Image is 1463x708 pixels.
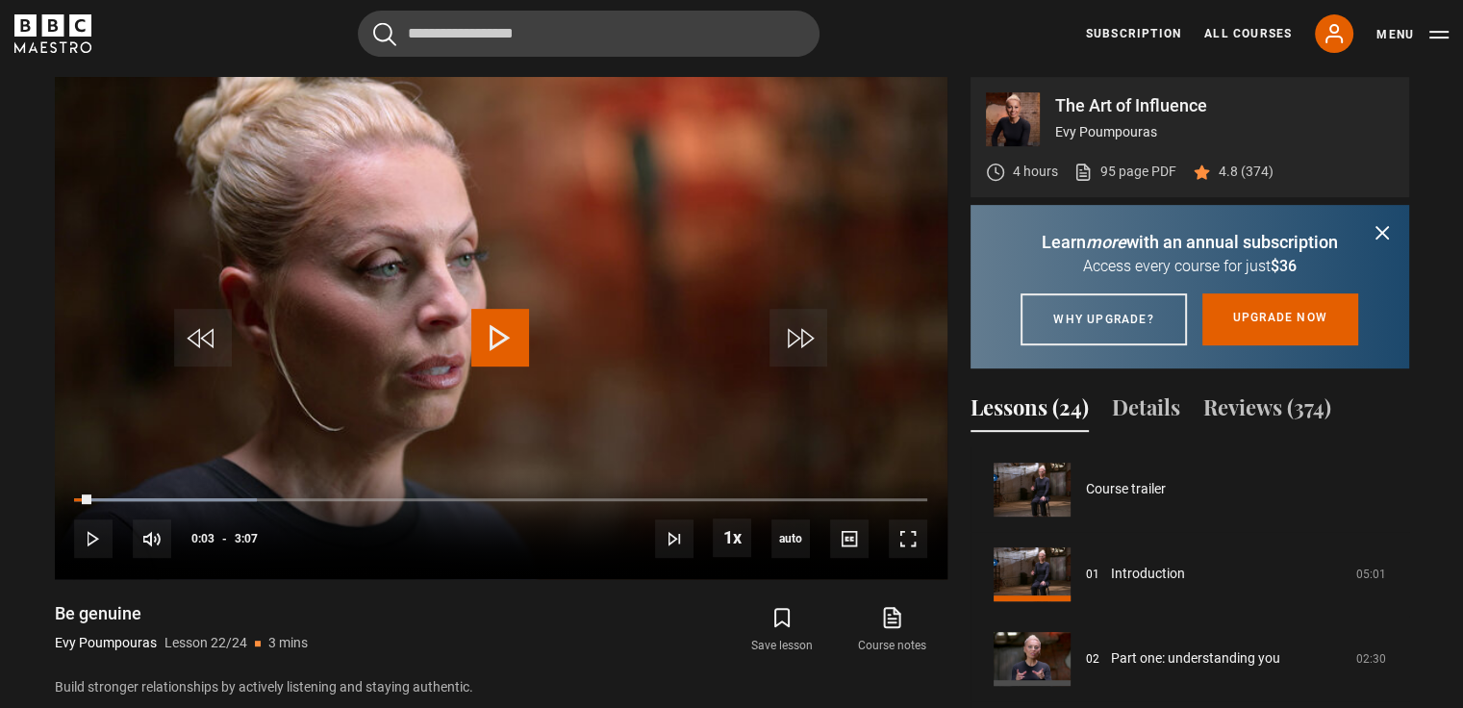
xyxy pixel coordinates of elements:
button: Submit the search query [373,22,396,46]
span: 0:03 [191,521,214,556]
p: Evy Poumpouras [55,633,157,653]
p: Learn with an annual subscription [994,229,1386,255]
span: 3:07 [235,521,258,556]
h1: Be genuine [55,602,308,625]
p: Build stronger relationships by actively listening and staying authentic. [55,677,947,697]
button: Next Lesson [655,519,694,558]
div: Progress Bar [74,498,926,502]
button: Fullscreen [889,519,927,558]
a: 95 page PDF [1073,162,1176,182]
p: The Art of Influence [1055,97,1394,114]
div: Current quality: 720p [771,519,810,558]
p: 4.8 (374) [1219,162,1274,182]
a: Course notes [837,602,946,658]
a: Upgrade now [1202,293,1358,345]
span: $36 [1271,257,1297,275]
a: Part one: understanding you [1111,648,1280,669]
a: All Courses [1204,25,1292,42]
button: Details [1112,392,1180,432]
svg: BBC Maestro [14,14,91,53]
button: Mute [133,519,171,558]
a: Course trailer [1086,479,1166,499]
button: Playback Rate [713,518,751,557]
p: Access every course for just [994,255,1386,278]
p: Evy Poumpouras [1055,122,1394,142]
p: 3 mins [268,633,308,653]
button: Save lesson [727,602,837,658]
a: Introduction [1111,564,1185,584]
span: - [222,532,227,545]
p: Lesson 22/24 [164,633,247,653]
button: Toggle navigation [1376,25,1449,44]
button: Play [74,519,113,558]
span: auto [771,519,810,558]
p: 4 hours [1013,162,1058,182]
a: Subscription [1086,25,1181,42]
video-js: Video Player [55,77,947,579]
i: more [1086,232,1126,252]
input: Search [358,11,820,57]
button: Captions [830,519,869,558]
a: Why upgrade? [1021,293,1186,345]
button: Reviews (374) [1203,392,1331,432]
button: Lessons (24) [971,392,1089,432]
